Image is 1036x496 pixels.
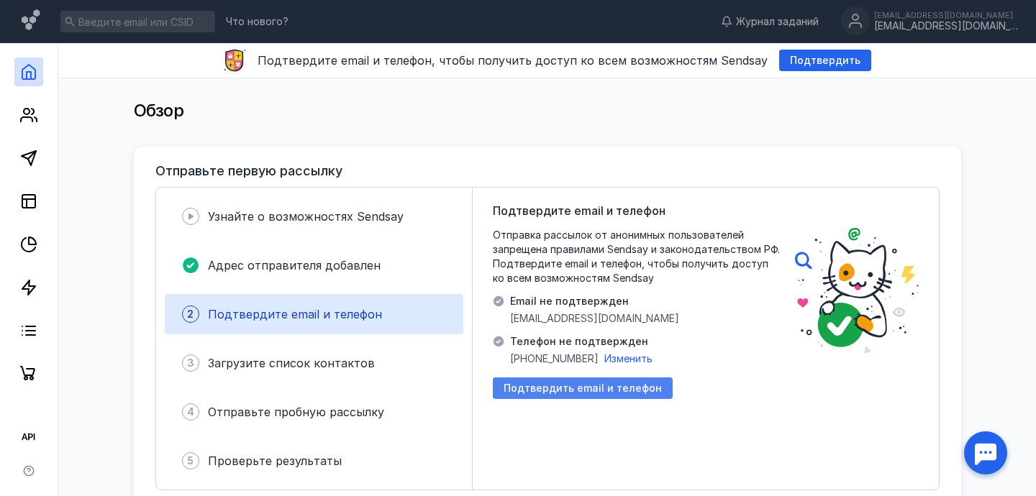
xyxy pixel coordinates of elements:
[510,294,679,308] span: Email не подтвержден
[493,377,673,399] button: Подтвердить email и телефон
[208,307,382,321] span: Подтвердите email и телефон
[208,258,381,272] span: Адрес отправителя добавлен
[187,454,194,468] span: 5
[604,352,653,364] span: Изменить
[219,17,296,27] a: Что нового?
[208,356,375,370] span: Загрузите список контактов
[493,228,781,285] span: Отправка рассылок от анонимных пользователей запрещена правилами Sendsay и законодательством РФ. ...
[208,454,342,468] span: Проверьте результаты
[493,202,665,219] span: Подтвердите email и телефон
[795,228,919,354] img: poster
[779,50,871,71] button: Подтвердить
[510,311,679,326] span: [EMAIL_ADDRESS][DOMAIN_NAME]
[510,334,653,349] span: Телефон не подтвержден
[208,405,384,419] span: Отправьте пробную рассылку
[874,20,1018,32] div: [EMAIL_ADDRESS][DOMAIN_NAME]
[790,55,860,67] span: Подтвердить
[60,11,215,32] input: Введите email или CSID
[187,307,194,321] span: 2
[604,352,653,366] button: Изменить
[714,14,826,29] a: Журнал заданий
[874,11,1018,19] div: [EMAIL_ADDRESS][DOMAIN_NAME]
[187,405,194,419] span: 4
[510,352,599,366] span: [PHONE_NUMBER]
[736,14,819,29] span: Журнал заданий
[504,382,662,395] span: Подтвердить email и телефон
[187,356,194,370] span: 3
[208,209,404,224] span: Узнайте о возможностях Sendsay
[258,53,768,68] span: Подтвердите email и телефон, чтобы получить доступ ко всем возможностям Sendsay
[226,17,288,27] span: Что нового?
[155,164,342,178] h3: Отправьте первую рассылку
[134,100,184,121] span: Обзор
